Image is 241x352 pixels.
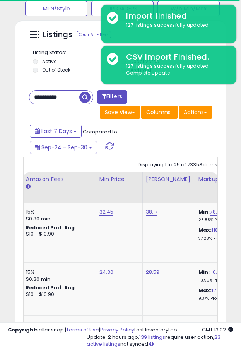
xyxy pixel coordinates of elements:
[77,31,111,38] div: Clear All Filters
[30,141,97,154] button: Sep-24 - Sep-30
[146,175,192,183] div: [PERSON_NAME]
[99,208,114,216] a: 32.45
[120,22,231,29] div: 127 listings successfully updated.
[41,144,87,151] span: Sep-24 - Sep-30
[26,183,31,190] small: Amazon Fees.
[97,90,127,104] button: Filters
[198,321,210,329] b: Min:
[210,268,223,276] a: -6.47
[26,231,90,238] div: $10 - $10.90
[41,127,72,135] span: Last 7 Days
[157,1,220,16] button: W/o Min/Max
[179,106,212,119] button: Actions
[120,51,231,63] div: CSV Import Finished.
[26,284,77,291] b: Reduced Prof. Rng.
[146,268,160,276] a: 28.59
[66,326,99,333] a: Terms of Use
[25,1,87,16] button: MPN/Style
[212,226,226,234] a: 118.58
[87,326,233,348] div: Last InventoryLab Update: 2 hours ago, require user action, not synced.
[210,208,223,216] a: 78.08
[26,215,90,222] div: $0.30 min
[146,208,158,216] a: 38.17
[26,291,90,298] div: $10 - $10.90
[26,276,90,283] div: $0.30 min
[26,322,90,329] div: 15%
[26,208,90,215] div: 15%
[120,10,231,22] div: Import finished
[26,175,93,183] div: Amazon Fees
[8,326,134,334] div: seller snap | |
[43,29,73,40] h5: Listings
[99,268,114,276] a: 24.30
[198,208,210,215] b: Min:
[87,333,220,348] a: 23 active listings
[99,321,114,329] a: 34.99
[8,326,36,333] strong: Copyright
[42,58,56,65] label: Active
[202,326,233,333] span: 2025-10-8 13:02 GMT
[198,226,212,234] b: Max:
[146,321,161,329] a: 44.99
[146,108,171,116] span: Columns
[91,1,154,16] button: UPLOADERS
[42,67,70,73] label: Out of Stock
[210,321,223,329] a: 98.27
[26,269,90,276] div: 15%
[100,106,140,119] button: Save View
[100,326,134,333] a: Privacy Policy
[138,161,217,169] div: Displaying 1 to 25 of 73353 items
[212,287,223,294] a: 17.87
[33,49,210,56] p: Listing States:
[126,70,170,76] u: Complete Update
[139,333,165,341] a: 139 listings
[26,224,77,231] b: Reduced Prof. Rng.
[198,268,210,276] b: Min:
[198,287,212,294] b: Max:
[30,125,82,138] button: Last 7 Days
[99,175,139,183] div: Min Price
[120,63,231,77] div: 127 listings successfully updated.
[83,128,118,135] span: Compared to:
[141,106,178,119] button: Columns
